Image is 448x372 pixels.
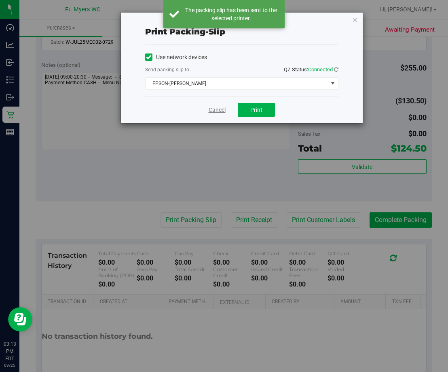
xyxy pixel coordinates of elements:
span: select [328,78,338,89]
label: Send packing-slip to: [145,66,190,73]
div: The packing slip has been sent to the selected printer. [184,6,279,22]
span: Print packing-slip [145,27,225,36]
label: Use network devices [145,53,207,62]
iframe: Resource center [8,307,32,331]
span: EPSON-[PERSON_NAME] [146,78,328,89]
span: Connected [308,66,333,73]
button: Print [238,103,275,117]
span: QZ Status: [284,66,338,73]
span: Print [250,107,262,113]
a: Cancel [209,106,226,114]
